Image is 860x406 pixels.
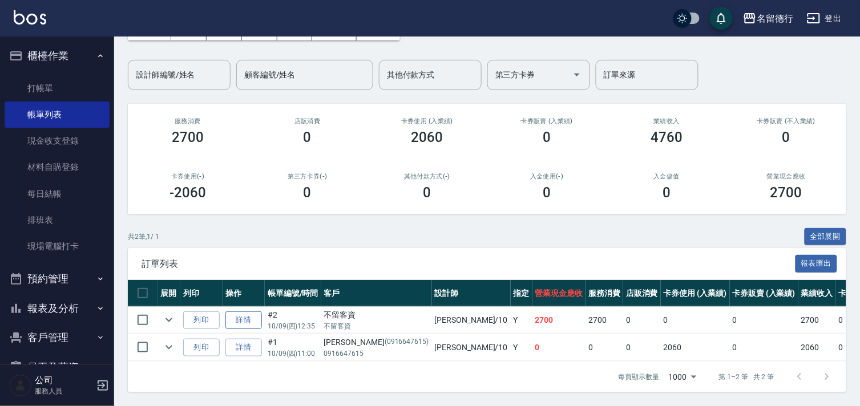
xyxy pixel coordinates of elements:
[265,307,321,334] td: #2
[142,117,234,125] h3: 服務消費
[623,280,661,307] th: 店販消費
[532,334,586,361] td: 0
[183,311,220,329] button: 列印
[381,117,474,125] h2: 卡券使用 (入業績)
[160,311,177,328] button: expand row
[532,307,586,334] td: 2700
[568,66,586,84] button: Open
[805,228,847,246] button: 全部展開
[532,280,586,307] th: 營業現金應收
[620,117,713,125] h2: 業績收入
[423,185,431,201] h3: 0
[381,173,474,180] h2: 其他付款方式(-)
[661,280,730,307] th: 卡券使用 (入業績)
[223,280,265,307] th: 操作
[142,173,234,180] h2: 卡券使用(-)
[5,41,110,71] button: 櫃檯作業
[500,173,593,180] h2: 入金使用(-)
[620,173,713,180] h2: 入金儲值
[180,280,223,307] th: 列印
[5,154,110,180] a: 材料自購登錄
[586,307,623,334] td: 2700
[142,258,796,270] span: 訂單列表
[324,321,429,331] p: 不留客資
[543,129,551,145] h3: 0
[183,339,220,356] button: 列印
[511,280,532,307] th: 指定
[5,101,110,128] a: 帳單列表
[169,185,206,201] h3: -2060
[770,185,802,201] h3: 2700
[411,129,443,145] h3: 2060
[158,280,180,307] th: 展開
[35,375,93,386] h5: 公司
[14,10,46,25] img: Logo
[432,307,511,334] td: [PERSON_NAME] /10
[265,334,321,361] td: #1
[265,280,321,307] th: 帳單編號/時間
[432,280,511,307] th: 設計師
[268,321,318,331] p: 10/09 (四) 12:35
[5,264,110,294] button: 預約管理
[663,185,671,201] h3: 0
[5,207,110,233] a: 排班表
[661,334,730,361] td: 2060
[710,7,733,30] button: save
[5,128,110,154] a: 現金收支登錄
[5,352,110,382] button: 員工及薪資
[740,117,833,125] h2: 卡券販賣 (不入業績)
[543,185,551,201] h3: 0
[324,348,429,359] p: 0916647615
[802,8,846,29] button: 登出
[261,173,354,180] h2: 第三方卡券(-)
[730,307,799,334] td: 0
[511,307,532,334] td: Y
[225,311,262,329] a: 詳情
[623,334,661,361] td: 0
[5,294,110,323] button: 報表及分析
[782,129,790,145] h3: 0
[623,307,661,334] td: 0
[304,129,312,145] h3: 0
[324,309,429,321] div: 不留客資
[324,336,429,348] div: [PERSON_NAME]
[225,339,262,356] a: 詳情
[5,233,110,259] a: 現場電腦打卡
[664,362,701,392] div: 1000
[500,117,593,125] h2: 卡券販賣 (入業績)
[268,348,318,359] p: 10/09 (四) 11:00
[9,374,32,397] img: Person
[798,334,836,361] td: 2060
[511,334,532,361] td: Y
[304,185,312,201] h3: 0
[719,372,774,382] p: 第 1–2 筆 共 2 筆
[796,255,838,273] button: 報表匯出
[321,280,432,307] th: 客戶
[5,75,110,101] a: 打帳單
[128,232,159,242] p: 共 2 筆, 1 / 1
[432,334,511,361] td: [PERSON_NAME] /10
[738,7,798,30] button: 名留德行
[798,280,836,307] th: 業績收入
[740,173,833,180] h2: 營業現金應收
[586,280,623,307] th: 服務消費
[172,129,204,145] h3: 2700
[796,258,838,269] a: 報表匯出
[385,336,429,348] p: (0916647615)
[730,280,799,307] th: 卡券販賣 (入業績)
[757,11,793,26] div: 名留德行
[160,339,177,356] button: expand row
[586,334,623,361] td: 0
[661,307,730,334] td: 0
[5,323,110,352] button: 客戶管理
[261,117,354,125] h2: 店販消費
[5,181,110,207] a: 每日結帳
[730,334,799,361] td: 0
[35,386,93,396] p: 服務人員
[619,372,660,382] p: 每頁顯示數量
[651,129,683,145] h3: 4760
[798,307,836,334] td: 2700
